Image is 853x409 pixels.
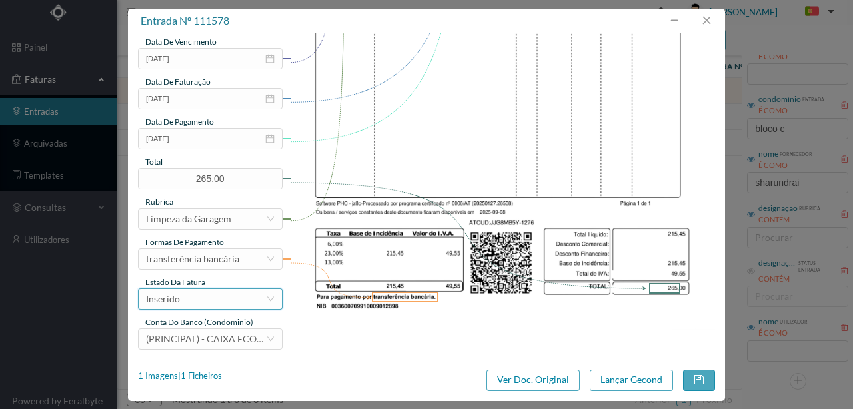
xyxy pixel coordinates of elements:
i: icon: down [267,215,275,223]
i: icon: calendar [265,54,275,63]
button: Ver Doc. Original [486,370,580,391]
div: 1 Imagens | 1 Ficheiros [138,370,222,383]
i: icon: down [267,295,275,303]
i: icon: down [267,335,275,343]
span: (PRINCIPAL) - CAIXA ECONOMICA MONTEPIO GERAL ([FINANCIAL_ID]) [146,333,456,344]
span: rubrica [145,197,173,207]
span: entrada nº 111578 [141,14,229,27]
span: data de pagamento [145,117,214,127]
button: PT [794,1,840,23]
span: data de vencimento [145,37,217,47]
i: icon: calendar [265,134,275,143]
div: Limpeza da Garagem [146,209,231,229]
i: icon: calendar [265,94,275,103]
button: Lançar Gecond [590,370,673,391]
span: total [145,157,163,167]
span: data de faturação [145,77,211,87]
span: estado da fatura [145,277,205,287]
i: icon: down [267,255,275,263]
span: conta do banco (condominio) [145,317,253,327]
div: transferência bancária [146,249,239,269]
div: Inserido [146,289,180,309]
span: Formas de Pagamento [145,237,224,247]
